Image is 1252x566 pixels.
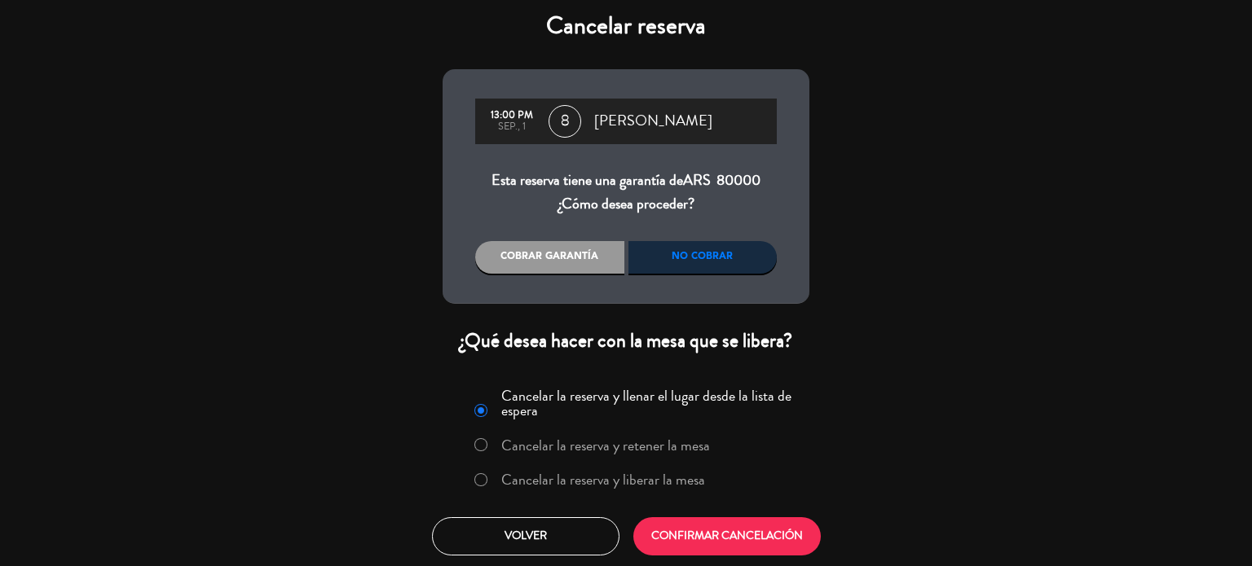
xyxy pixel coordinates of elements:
[716,169,760,191] span: 80000
[501,388,800,418] label: Cancelar la reserva y llenar el lugar desde la lista de espera
[483,110,540,121] div: 13:00 PM
[443,11,809,41] h4: Cancelar reserva
[475,169,777,217] div: Esta reserva tiene una garantía de ¿Cómo desea proceder?
[443,328,809,353] div: ¿Qué desea hacer con la mesa que se libera?
[483,121,540,133] div: sep., 1
[501,472,705,487] label: Cancelar la reserva y liberar la mesa
[628,241,778,274] div: No cobrar
[683,169,711,191] span: ARS
[594,109,712,134] span: [PERSON_NAME]
[475,241,624,274] div: Cobrar garantía
[501,438,710,453] label: Cancelar la reserva y retener la mesa
[633,517,821,555] button: CONFIRMAR CANCELACIÓN
[549,105,581,138] span: 8
[432,517,619,555] button: Volver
